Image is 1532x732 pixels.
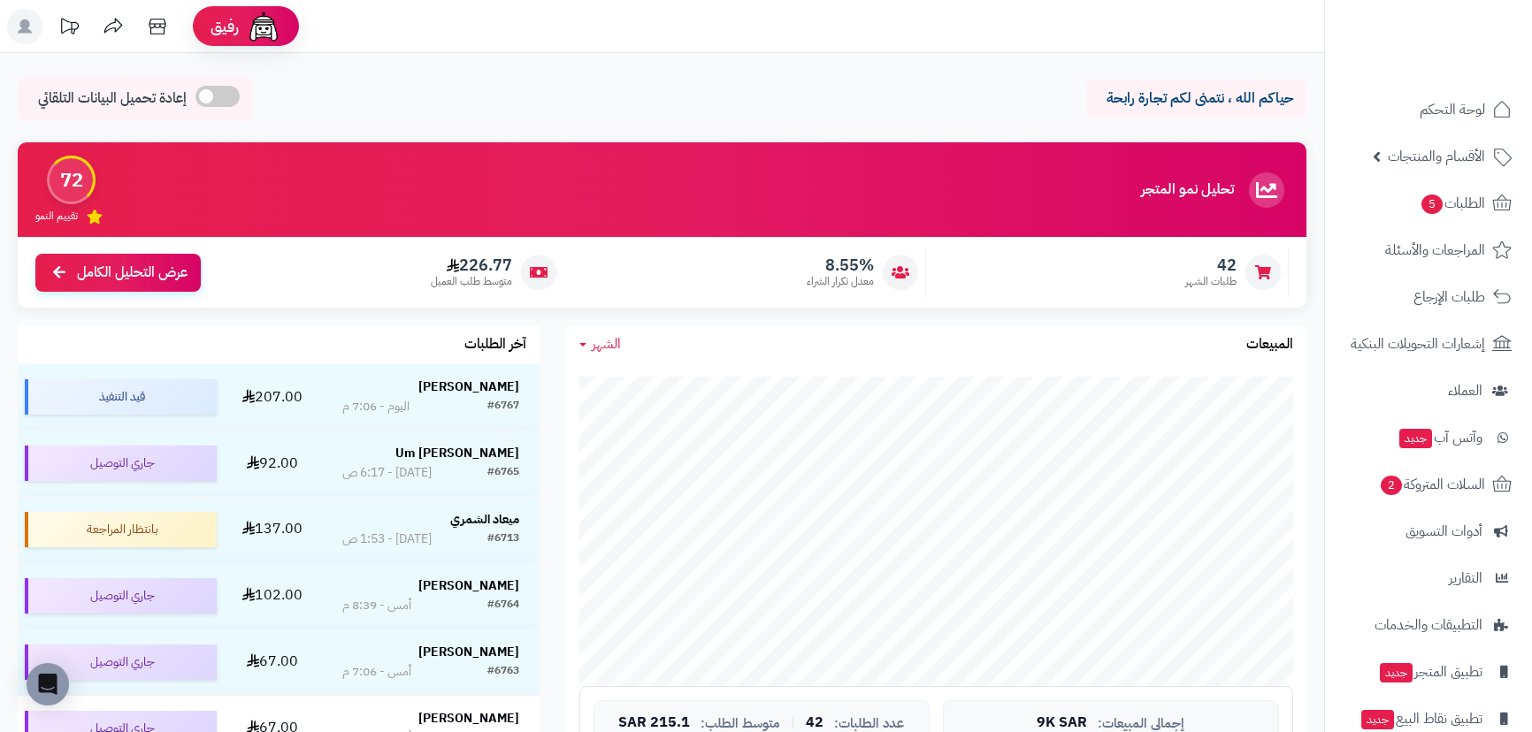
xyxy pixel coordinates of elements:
[224,431,322,496] td: 92.00
[246,9,281,44] img: ai-face.png
[1141,182,1234,198] h3: تحليل نمو المتجر
[224,497,322,562] td: 137.00
[1336,323,1521,365] a: إشعارات التحويلات البنكية
[1420,191,1485,216] span: الطلبات
[47,9,91,49] a: تحديثات المنصة
[25,578,217,614] div: جاري التوصيل
[807,255,874,275] span: 8.55%
[1388,144,1485,169] span: الأقسام والمنتجات
[342,398,410,416] div: اليوم - 7:06 م
[224,563,322,629] td: 102.00
[1336,276,1521,318] a: طلبات الإرجاع
[487,398,519,416] div: #6767
[1448,378,1482,403] span: العملاء
[701,716,780,731] span: متوسط الطلب:
[1375,613,1482,637] span: التطبيقات والخدمات
[1399,429,1432,448] span: جديد
[1336,510,1521,553] a: أدوات التسويق
[1406,519,1482,544] span: أدوات التسويق
[1413,285,1485,309] span: طلبات الإرجاع
[487,530,519,548] div: #6713
[1246,337,1293,353] h3: المبيعات
[1379,472,1485,497] span: السلات المتروكة
[807,274,874,289] span: معدل تكرار الشراء
[1385,238,1485,263] span: المراجعات والأسئلة
[1351,332,1485,356] span: إشعارات التحويلات البنكية
[487,597,519,614] div: #6764
[1185,274,1237,289] span: طلبات الشهر
[1099,88,1293,109] p: حياكم الله ، نتمنى لكم تجارة رابحة
[1361,710,1394,729] span: جديد
[342,464,432,482] div: [DATE] - 6:17 ص
[834,716,904,731] span: عدد الطلبات:
[1098,716,1184,731] span: إجمالي المبيعات:
[25,512,217,547] div: بانتظار المراجعة
[224,364,322,430] td: 207.00
[342,597,411,614] div: أمس - 8:39 م
[395,444,519,462] strong: Um [PERSON_NAME]
[1378,660,1482,684] span: تطبيق المتجر
[431,255,512,275] span: 226.77
[1336,604,1521,646] a: التطبيقات والخدمات
[211,16,239,37] span: رفيق
[38,88,187,109] span: إعادة تحميل البيانات التلقائي
[1336,651,1521,693] a: تطبيق المتجرجديد
[487,663,519,681] div: #6763
[342,663,411,681] div: أمس - 7:06 م
[1398,425,1482,450] span: وآتس آب
[224,629,322,695] td: 67.00
[342,530,432,548] div: [DATE] - 1:53 ص
[1421,194,1443,214] span: 5
[1380,663,1413,682] span: جديد
[1336,88,1521,131] a: لوحة التحكم
[418,576,519,595] strong: [PERSON_NAME]
[1336,229,1521,271] a: المراجعات والأسئلة
[1381,476,1402,495] span: 2
[27,663,69,705] div: Open Intercom Messenger
[1420,97,1485,122] span: لوحة التحكم
[1336,557,1521,599] a: التقارير
[1360,706,1482,731] span: تطبيق نقاط البيع
[1336,370,1521,412] a: العملاء
[418,643,519,661] strong: [PERSON_NAME]
[592,333,621,355] span: الشهر
[418,377,519,396] strong: [PERSON_NAME]
[464,337,526,353] h3: آخر الطلبات
[791,716,795,729] span: |
[806,715,823,731] span: 42
[487,464,519,482] div: #6765
[25,379,217,415] div: قيد التنفيذ
[1185,255,1237,275] span: 42
[579,334,621,355] a: الشهر
[431,274,512,289] span: متوسط طلب العميل
[25,446,217,481] div: جاري التوصيل
[35,209,78,224] span: تقييم النمو
[25,644,217,680] div: جاري التوصيل
[450,510,519,529] strong: ميعاد الشمري
[77,263,188,283] span: عرض التحليل الكامل
[1449,566,1482,591] span: التقارير
[1336,182,1521,225] a: الطلبات5
[1336,416,1521,459] a: وآتس آبجديد
[618,715,690,731] span: 215.1 SAR
[35,254,201,292] a: عرض التحليل الكامل
[1037,715,1087,731] span: 9K SAR
[1336,463,1521,506] a: السلات المتروكة2
[418,709,519,728] strong: [PERSON_NAME]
